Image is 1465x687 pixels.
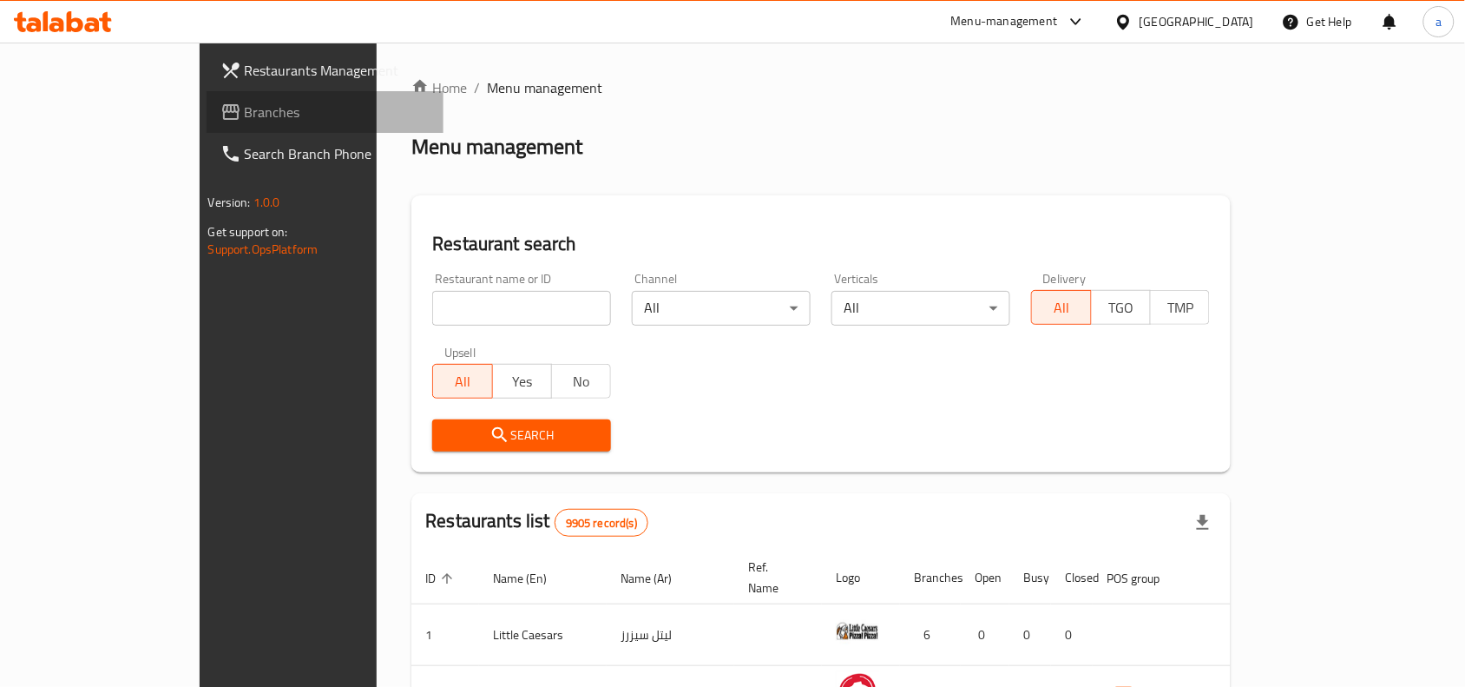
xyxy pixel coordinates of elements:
[1150,290,1210,325] button: TMP
[831,291,1010,326] div: All
[425,568,458,589] span: ID
[1435,12,1442,31] span: a
[555,515,647,532] span: 9905 record(s)
[1140,12,1254,31] div: [GEOGRAPHIC_DATA]
[1009,552,1051,604] th: Busy
[444,347,476,359] label: Upsell
[432,364,492,399] button: All
[411,77,1231,98] nav: breadcrumb
[500,369,545,394] span: Yes
[440,369,485,394] span: All
[748,557,801,598] span: Ref. Name
[1051,604,1093,666] td: 0
[559,369,604,394] span: No
[1031,290,1091,325] button: All
[822,552,900,604] th: Logo
[1039,295,1084,320] span: All
[245,143,430,164] span: Search Branch Phone
[207,50,444,91] a: Restaurants Management
[432,231,1210,257] h2: Restaurant search
[836,610,879,653] img: Little Caesars
[1043,273,1087,285] label: Delivery
[961,552,1009,604] th: Open
[446,425,597,446] span: Search
[432,291,611,326] input: Search for restaurant name or ID..
[245,102,430,122] span: Branches
[1091,290,1151,325] button: TGO
[432,419,611,452] button: Search
[207,91,444,133] a: Branches
[1107,568,1182,589] span: POS group
[493,568,569,589] span: Name (En)
[492,364,552,399] button: Yes
[1099,295,1144,320] span: TGO
[621,568,694,589] span: Name (Ar)
[411,604,479,666] td: 1
[474,77,480,98] li: /
[951,11,1058,32] div: Menu-management
[487,77,602,98] span: Menu management
[245,60,430,81] span: Restaurants Management
[479,604,607,666] td: Little Caesars
[1051,552,1093,604] th: Closed
[208,191,251,214] span: Version:
[632,291,811,326] div: All
[1182,502,1224,544] div: Export file
[207,133,444,175] a: Search Branch Phone
[900,552,961,604] th: Branches
[208,238,319,261] a: Support.OpsPlatform
[411,133,582,161] h2: Menu management
[425,508,648,537] h2: Restaurants list
[961,604,1009,666] td: 0
[253,191,280,214] span: 1.0.0
[1009,604,1051,666] td: 0
[1158,295,1203,320] span: TMP
[900,604,961,666] td: 6
[607,604,734,666] td: ليتل سيزرز
[555,509,648,537] div: Total records count
[551,364,611,399] button: No
[208,221,288,243] span: Get support on:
